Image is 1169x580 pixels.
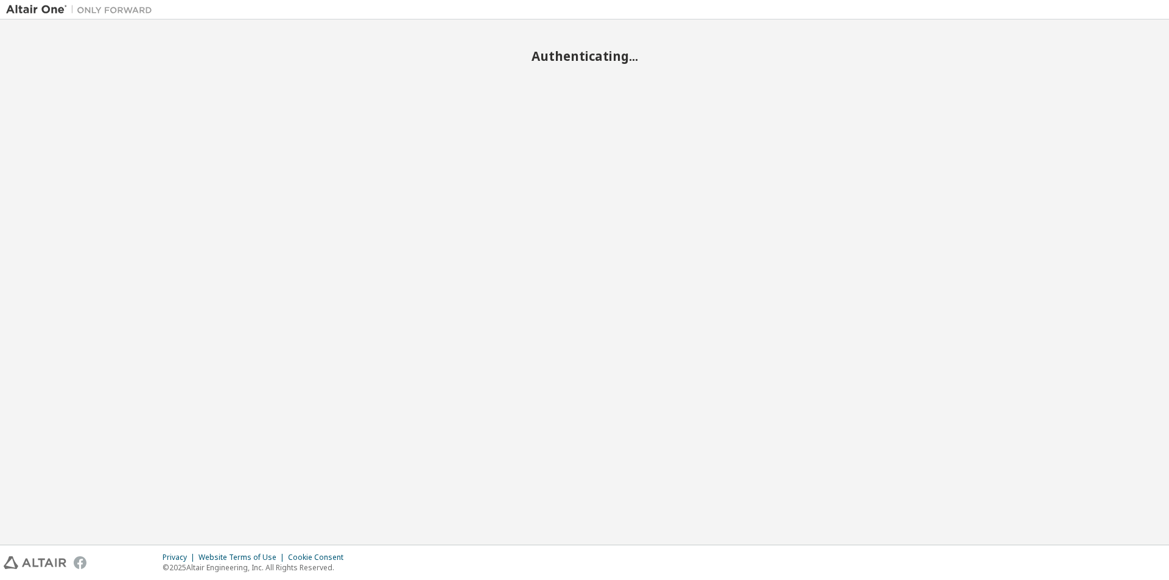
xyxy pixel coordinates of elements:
[6,48,1163,64] h2: Authenticating...
[198,553,288,562] div: Website Terms of Use
[6,4,158,16] img: Altair One
[163,562,351,573] p: © 2025 Altair Engineering, Inc. All Rights Reserved.
[163,553,198,562] div: Privacy
[4,556,66,569] img: altair_logo.svg
[288,553,351,562] div: Cookie Consent
[74,556,86,569] img: facebook.svg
